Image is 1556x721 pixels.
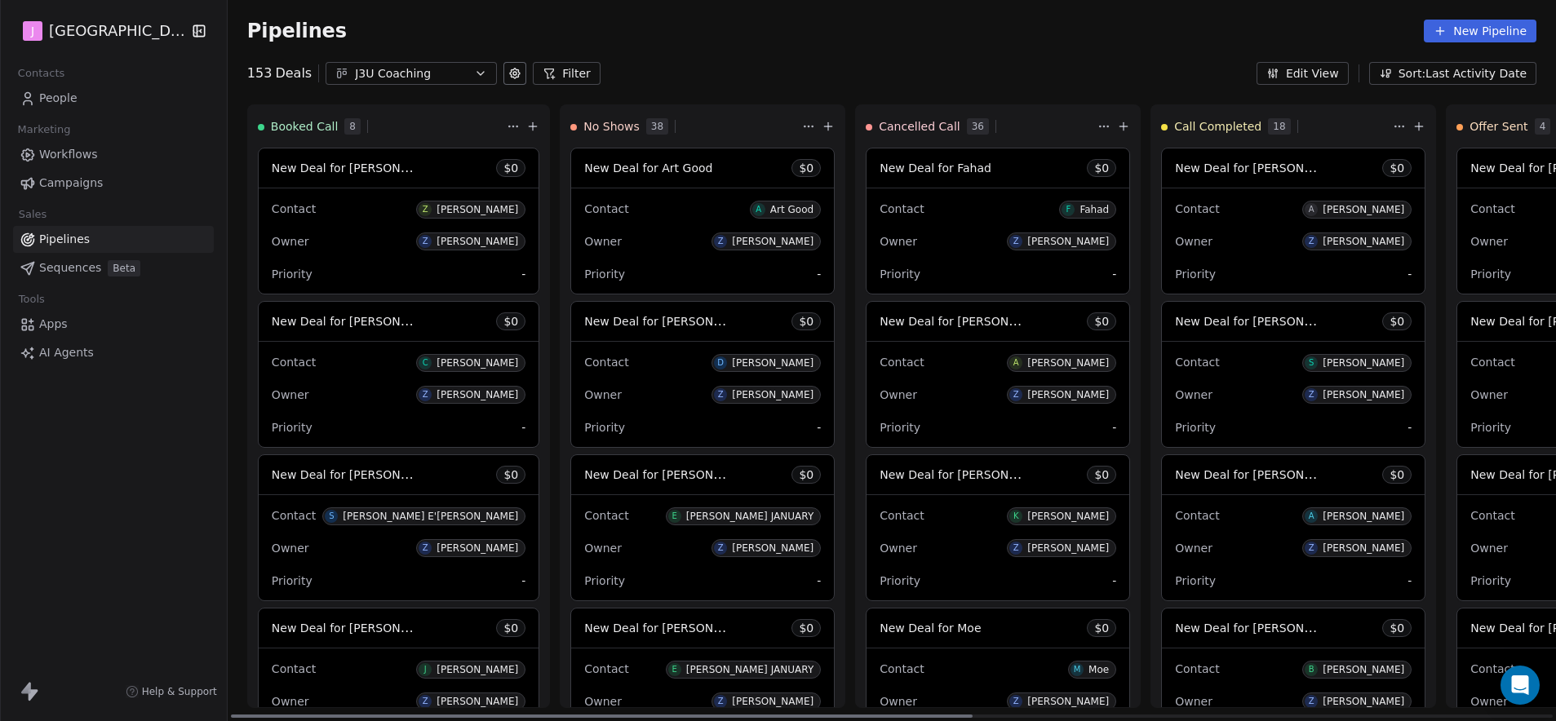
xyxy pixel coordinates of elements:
span: New Deal for [PERSON_NAME] [584,313,756,329]
span: Contact [1470,509,1514,522]
span: $ 0 [1094,467,1109,483]
span: New Deal for Art Good [584,161,712,175]
span: - [1407,573,1412,589]
span: - [817,266,821,282]
div: A [1309,510,1314,523]
div: New Deal for [PERSON_NAME]$0ContactA[PERSON_NAME]OwnerZ[PERSON_NAME]Priority- [866,301,1130,448]
span: Priority [1470,421,1511,434]
span: - [1112,573,1116,589]
span: Priority [1470,574,1511,587]
div: New Deal for [PERSON_NAME]$0ContactD[PERSON_NAME]OwnerZ[PERSON_NAME]Priority- [570,301,835,448]
a: Workflows [13,141,214,168]
div: [PERSON_NAME] [1323,236,1404,247]
div: New Deal for [PERSON_NAME] E'[PERSON_NAME]$0ContactS[PERSON_NAME] E'[PERSON_NAME]OwnerZ[PERSON_NA... [258,454,539,601]
div: [PERSON_NAME] [1323,542,1404,554]
span: Owner [1470,388,1508,401]
a: Help & Support [126,685,217,698]
div: Z [1309,542,1314,555]
div: Z [423,542,428,555]
span: Contact [272,356,316,369]
div: 153 [247,64,312,83]
div: [PERSON_NAME] [1323,511,1404,522]
span: New Deal for [PERSON_NAME] E'[PERSON_NAME] [272,467,553,482]
span: Tools [11,287,51,312]
a: AI Agents [13,339,214,366]
span: Contact [1175,202,1219,215]
div: A [1309,203,1314,216]
span: New Deal for [PERSON_NAME] JANUARY [584,467,810,482]
span: $ 0 [1094,620,1109,636]
a: People [13,85,214,112]
span: Priority [584,574,625,587]
div: New Deal for Art Good$0ContactAArt GoodOwnerZ[PERSON_NAME]Priority- [570,148,835,294]
div: [PERSON_NAME] [1323,664,1404,675]
span: Priority [1175,268,1216,281]
div: S [1309,356,1314,369]
span: Owner [880,235,917,248]
span: Marketing [11,117,78,142]
div: New Deal for Fahad$0ContactFFahadOwnerZ[PERSON_NAME]Priority- [866,148,1130,294]
span: $ 0 [799,620,813,636]
span: New Deal for [PERSON_NAME] [272,160,444,175]
div: Call Completed18 [1161,105,1390,148]
div: Z [1013,388,1019,401]
div: [PERSON_NAME] [732,696,813,707]
span: - [1407,266,1412,282]
span: Deals [275,64,312,83]
span: Owner [880,695,917,708]
div: [PERSON_NAME] [437,389,518,400]
span: Owner [584,695,622,708]
div: Z [718,388,724,401]
div: New Deal for [PERSON_NAME]$0ContactA[PERSON_NAME]OwnerZ[PERSON_NAME]Priority- [1161,454,1425,601]
div: New Deal for [PERSON_NAME]$0ContactA[PERSON_NAME]OwnerZ[PERSON_NAME]Priority- [1161,148,1425,294]
span: Contact [1175,662,1219,675]
span: Priority [880,268,920,281]
div: Z [423,695,428,708]
span: Pipelines [39,231,90,248]
span: Owner [272,542,309,555]
span: - [1407,419,1412,436]
span: $ 0 [503,467,518,483]
div: E [672,663,677,676]
div: [PERSON_NAME] [732,357,813,369]
div: Z [423,203,428,216]
div: B [1309,663,1314,676]
span: New Deal for [PERSON_NAME] [272,313,444,329]
div: Z [1309,235,1314,248]
span: Owner [272,235,309,248]
span: Priority [272,268,313,281]
span: New Deal for [PERSON_NAME] [272,620,444,635]
span: - [521,573,525,589]
span: Contact [584,509,628,522]
span: 38 [646,118,668,135]
span: Sequences [39,259,101,276]
div: S [329,510,334,523]
span: Priority [1175,421,1216,434]
div: [PERSON_NAME] JANUARY [686,664,814,675]
span: 4 [1535,118,1551,135]
span: Owner [1175,388,1212,401]
div: Z [1013,695,1019,708]
div: [PERSON_NAME] E'[PERSON_NAME] [343,511,518,522]
span: Priority [880,574,920,587]
span: - [1112,266,1116,282]
span: Contact [880,509,924,522]
span: [GEOGRAPHIC_DATA] [49,20,186,42]
div: New Deal for [PERSON_NAME]$0ContactZ[PERSON_NAME]OwnerZ[PERSON_NAME]Priority- [258,148,539,294]
div: [PERSON_NAME] [732,542,813,554]
div: New Deal for [PERSON_NAME]$0ContactC[PERSON_NAME]OwnerZ[PERSON_NAME]Priority- [258,301,539,448]
span: - [1112,419,1116,436]
span: Owner [880,542,917,555]
span: J [31,23,34,39]
div: [PERSON_NAME] [1027,357,1109,369]
span: Owner [584,388,622,401]
span: - [817,573,821,589]
div: No Shows38 [570,105,799,148]
span: Owner [272,388,309,401]
div: [PERSON_NAME] JANUARY [686,511,814,522]
span: New Deal for [PERSON_NAME] [880,313,1052,329]
button: Filter [533,62,601,85]
div: [PERSON_NAME] [732,236,813,247]
span: Contact [1175,509,1219,522]
div: [PERSON_NAME] [437,204,518,215]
